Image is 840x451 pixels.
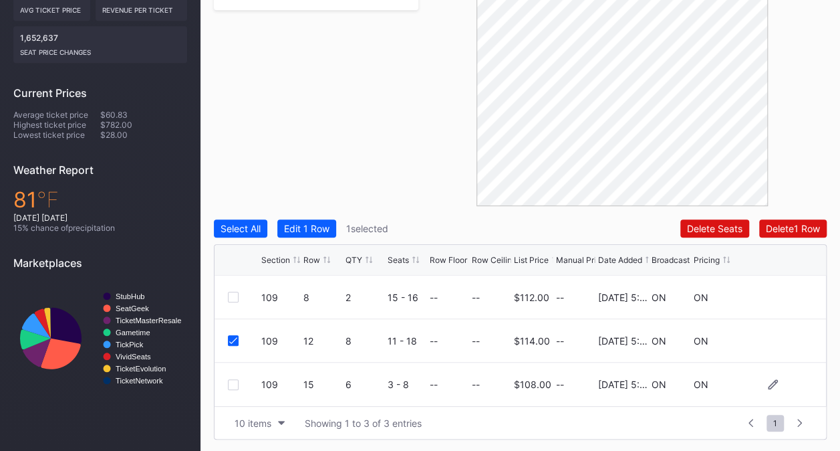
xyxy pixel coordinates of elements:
div: 15 % chance of precipitation [13,223,187,233]
div: Delete Seats [687,223,742,234]
div: [DATE] 5:01PM [598,379,648,390]
div: 15 [303,379,342,390]
div: ON [694,379,708,390]
div: 10 items [235,418,271,429]
div: 6 [345,379,384,390]
button: Edit 1 Row [277,219,336,238]
div: [DATE] 5:05PM [598,335,648,347]
div: Weather Report [13,163,187,177]
div: $114.00 [514,335,550,347]
div: Date Added [598,255,642,265]
div: 15 - 16 [388,292,426,303]
div: Manual Price [556,255,605,265]
div: Highest ticket price [13,120,100,130]
div: 2 [345,292,384,303]
text: VividSeats [116,353,151,361]
div: $782.00 [100,120,187,130]
text: SeatGeek [116,304,149,312]
div: -- [430,335,438,347]
div: List Price [514,255,549,265]
div: Edit 1 Row [284,223,329,234]
div: 3 - 8 [388,379,426,390]
text: Gametime [116,329,150,337]
div: [DATE] [DATE] [13,213,187,223]
text: StubHub [116,292,145,300]
div: 1 selected [346,223,388,234]
div: ON [652,335,666,347]
div: Seats [388,255,409,265]
div: Broadcast [652,255,690,265]
div: ON [694,292,708,303]
div: Revenue per ticket [102,1,181,14]
div: Avg ticket price [20,1,84,14]
div: $112.00 [514,292,549,303]
div: -- [472,335,480,347]
div: -- [472,379,480,390]
div: -- [556,335,595,347]
div: Row [303,255,320,265]
div: -- [556,379,595,390]
div: Showing 1 to 3 of 3 entries [305,418,422,429]
div: $28.00 [100,130,187,140]
text: TicketNetwork [116,377,163,385]
div: -- [472,292,480,303]
div: Select All [221,223,261,234]
div: ON [652,292,666,303]
div: 109 [261,335,300,347]
div: ON [694,335,708,347]
div: Current Prices [13,86,187,100]
div: 11 - 18 [388,335,426,347]
div: Pricing [694,255,720,265]
div: Lowest ticket price [13,130,100,140]
div: ON [652,379,666,390]
div: 109 [261,379,300,390]
div: [DATE] 5:03PM [598,292,648,303]
svg: Chart title [13,280,187,397]
div: Section [261,255,290,265]
div: -- [430,292,438,303]
div: Delete 1 Row [766,223,820,234]
button: Select All [214,219,267,238]
text: TicketMasterResale [116,317,181,325]
div: 1,652,637 [13,26,187,63]
div: 8 [345,335,384,347]
button: Delete Seats [680,219,749,238]
span: ℉ [37,187,59,213]
button: 10 items [228,414,291,432]
div: 109 [261,292,300,303]
div: QTY [345,255,362,265]
span: 1 [766,415,784,432]
text: TicketEvolution [116,365,166,373]
div: $60.83 [100,110,187,120]
div: Marketplaces [13,256,187,270]
text: TickPick [116,341,144,349]
div: Row Ceiling [472,255,517,265]
div: Average ticket price [13,110,100,120]
div: seat price changes [20,43,180,56]
div: $108.00 [514,379,551,390]
div: 12 [303,335,342,347]
button: Delete1 Row [759,219,827,238]
div: 8 [303,292,342,303]
div: -- [556,292,595,303]
div: 81 [13,187,187,213]
div: Row Floor [430,255,467,265]
div: -- [430,379,438,390]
